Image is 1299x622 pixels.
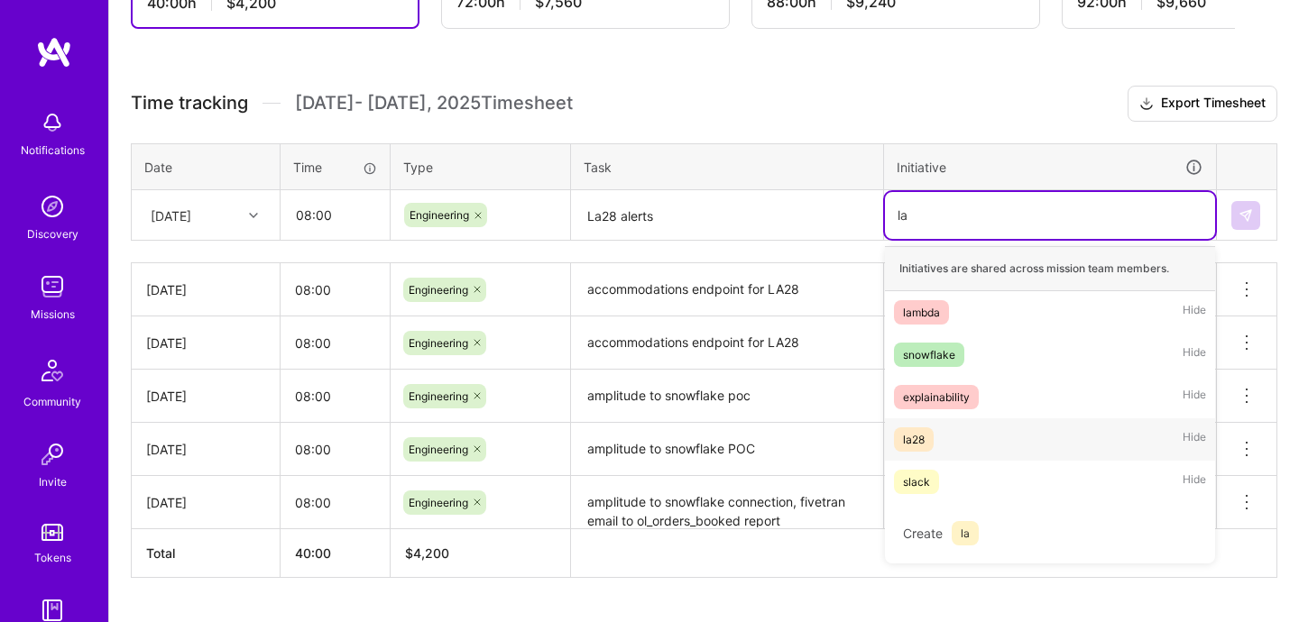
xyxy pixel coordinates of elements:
[146,493,265,512] div: [DATE]
[281,319,390,367] input: HH:MM
[573,265,881,315] textarea: accommodations endpoint for LA28
[571,143,884,190] th: Task
[409,496,468,509] span: Engineering
[295,92,573,114] span: [DATE] - [DATE] , 2025 Timesheet
[146,334,265,352] div: [DATE]
[573,192,881,240] textarea: La28 alerts
[1183,427,1206,452] span: Hide
[146,387,265,406] div: [DATE]
[1239,208,1253,223] img: Submit
[31,349,74,392] img: Community
[391,143,571,190] th: Type
[281,266,390,314] input: HH:MM
[36,36,72,69] img: logo
[249,211,258,220] i: icon Chevron
[903,388,970,407] div: explainability
[31,305,75,324] div: Missions
[281,191,389,239] input: HH:MM
[34,188,70,224] img: discovery
[132,143,281,190] th: Date
[409,443,468,456] span: Engineering
[1183,385,1206,409] span: Hide
[903,430,925,449] div: la28
[903,345,955,364] div: snowflake
[293,158,377,177] div: Time
[903,472,930,491] div: slack
[34,269,70,305] img: teamwork
[34,105,70,141] img: bell
[41,524,63,541] img: tokens
[281,425,390,473] input: HH:MM
[34,548,71,567] div: Tokens
[409,389,468,403] span: Engineering
[146,440,265,459] div: [DATE]
[146,280,265,299] div: [DATE]
[23,392,81,411] div: Community
[21,141,85,160] div: Notifications
[573,478,881,527] textarea: amplitude to snowflake connection, fivetran email to ol_orders_booked report
[1139,95,1154,114] i: icon Download
[952,521,979,545] span: la
[1183,300,1206,325] span: Hide
[903,303,940,322] div: lambda
[885,246,1215,291] div: Initiatives are shared across mission team members.
[281,479,390,526] input: HH:MM
[131,92,248,114] span: Time tracking
[405,545,449,561] span: $ 4,200
[894,512,1206,554] div: Create
[1183,343,1206,367] span: Hide
[151,206,191,224] div: [DATE]
[897,157,1203,178] div: Initiative
[573,318,881,368] textarea: accommodations endpoint for LA28
[281,372,390,420] input: HH:MM
[409,283,468,297] span: Engineering
[27,224,78,243] div: Discovery
[410,208,469,222] span: Engineering
[132,529,281,578] th: Total
[34,436,70,472] img: Invite
[409,336,468,350] span: Engineering
[573,371,881,421] textarea: amplitude to snowflake poc
[281,529,391,578] th: 40:00
[573,425,881,474] textarea: amplitude to snowflake POC
[1183,470,1206,494] span: Hide
[39,472,67,491] div: Invite
[1128,86,1277,122] button: Export Timesheet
